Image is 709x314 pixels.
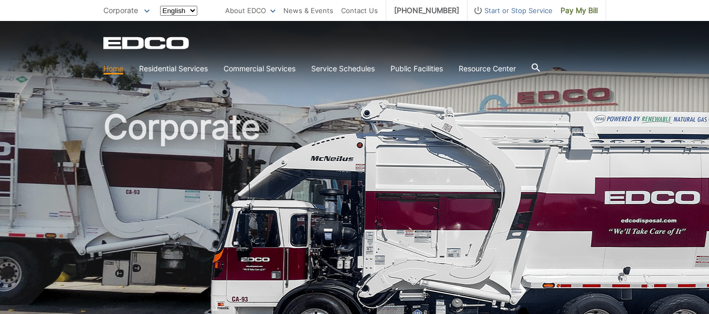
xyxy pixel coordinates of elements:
span: Corporate [103,6,138,15]
a: News & Events [283,5,333,16]
a: Residential Services [139,63,208,74]
a: About EDCO [225,5,276,16]
span: Pay My Bill [560,5,598,16]
select: Select a language [160,6,197,16]
a: Resource Center [459,63,516,74]
a: EDCD logo. Return to the homepage. [103,37,191,49]
a: Public Facilities [390,63,443,74]
a: Commercial Services [224,63,295,74]
a: Home [103,63,123,74]
a: Service Schedules [311,63,375,74]
a: Contact Us [341,5,378,16]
